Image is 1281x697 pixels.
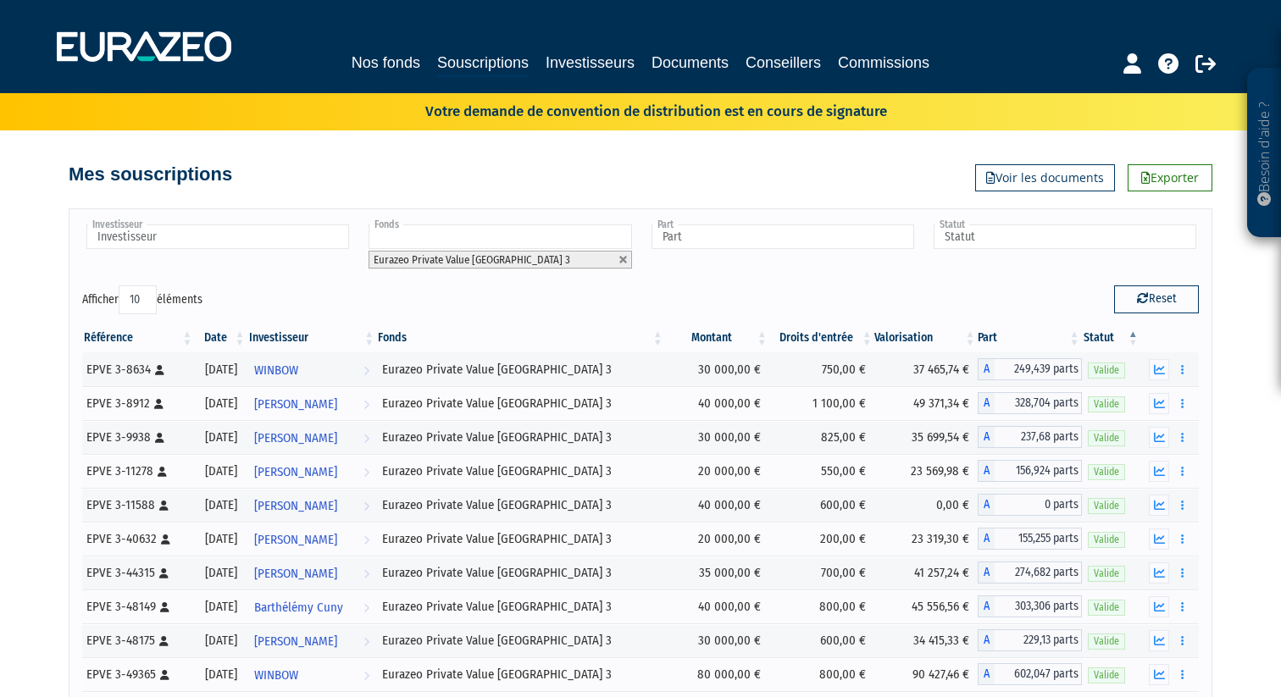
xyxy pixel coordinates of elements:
[160,670,169,680] i: [Français] Personne physique
[1255,77,1274,230] p: Besoin d'aide ?
[363,456,369,488] i: Voir l'investisseur
[995,392,1082,414] span: 328,704 parts
[874,352,978,386] td: 37 465,74 €
[1088,566,1125,582] span: Valide
[247,324,377,352] th: Investisseur: activer pour trier la colonne par ordre croissant
[1088,600,1125,616] span: Valide
[665,556,769,589] td: 35 000,00 €
[769,623,874,657] td: 600,00 €
[1088,430,1125,446] span: Valide
[201,632,241,650] div: [DATE]
[437,51,529,77] a: Souscriptions
[978,494,1082,516] div: A - Eurazeo Private Value Europe 3
[363,355,369,386] i: Voir l'investisseur
[874,420,978,454] td: 35 699,54 €
[874,324,978,352] th: Valorisation: activer pour trier la colonne par ordre croissant
[363,558,369,589] i: Voir l'investisseur
[382,632,658,650] div: Eurazeo Private Value [GEOGRAPHIC_DATA] 3
[874,454,978,488] td: 23 569,98 €
[978,561,995,584] span: A
[86,564,189,582] div: EPVE 3-44315
[201,666,241,683] div: [DATE]
[874,657,978,691] td: 90 427,46 €
[978,595,1082,617] div: A - Eurazeo Private Value Europe 3
[1088,532,1125,548] span: Valide
[363,660,369,691] i: Voir l'investisseur
[769,488,874,522] td: 600,00 €
[86,361,189,379] div: EPVE 3-8634
[382,530,658,548] div: Eurazeo Private Value [GEOGRAPHIC_DATA] 3
[382,564,658,582] div: Eurazeo Private Value [GEOGRAPHIC_DATA] 3
[995,358,1082,380] span: 249,439 parts
[201,429,241,446] div: [DATE]
[159,568,169,578] i: [Français] Personne physique
[995,460,1082,482] span: 156,924 parts
[995,663,1082,685] span: 602,047 parts
[978,629,1082,651] div: A - Eurazeo Private Value Europe 3
[159,501,169,511] i: [Français] Personne physique
[978,561,1082,584] div: A - Eurazeo Private Value Europe 3
[769,420,874,454] td: 825,00 €
[82,324,195,352] th: Référence : activer pour trier la colonne par ordre croissant
[978,392,995,414] span: A
[247,420,377,454] a: [PERSON_NAME]
[382,395,658,412] div: Eurazeo Private Value [GEOGRAPHIC_DATA] 3
[376,324,664,352] th: Fonds: activer pour trier la colonne par ordre croissant
[86,395,189,412] div: EPVE 3-8912
[769,657,874,691] td: 800,00 €
[769,556,874,589] td: 700,00 €
[160,602,169,612] i: [Français] Personne physique
[1088,633,1125,650] span: Valide
[746,51,821,75] a: Conseillers
[874,623,978,657] td: 34 415,33 €
[978,528,995,550] span: A
[1088,362,1125,379] span: Valide
[546,51,635,75] a: Investisseurs
[769,589,874,623] td: 800,00 €
[247,454,377,488] a: [PERSON_NAME]
[201,395,241,412] div: [DATE]
[769,352,874,386] td: 750,00 €
[874,522,978,556] td: 23 319,30 €
[254,592,343,623] span: Barthélémy Cuny
[978,629,995,651] span: A
[978,663,995,685] span: A
[158,467,167,477] i: [Français] Personne physique
[995,629,1082,651] span: 229,13 parts
[382,361,658,379] div: Eurazeo Private Value [GEOGRAPHIC_DATA] 3
[665,454,769,488] td: 20 000,00 €
[665,324,769,352] th: Montant: activer pour trier la colonne par ordre croissant
[1088,498,1125,514] span: Valide
[978,358,995,380] span: A
[665,386,769,420] td: 40 000,00 €
[363,592,369,623] i: Voir l'investisseur
[1114,285,1199,313] button: Reset
[159,636,169,646] i: [Français] Personne physique
[86,462,189,480] div: EPVE 3-11278
[769,386,874,420] td: 1 100,00 €
[978,528,1082,550] div: A - Eurazeo Private Value Europe 3
[254,423,337,454] span: [PERSON_NAME]
[978,426,1082,448] div: A - Eurazeo Private Value Europe 3
[382,429,658,446] div: Eurazeo Private Value [GEOGRAPHIC_DATA] 3
[1088,464,1125,480] span: Valide
[665,488,769,522] td: 40 000,00 €
[665,420,769,454] td: 30 000,00 €
[382,496,658,514] div: Eurazeo Private Value [GEOGRAPHIC_DATA] 3
[978,460,995,482] span: A
[247,352,377,386] a: WINBOW
[978,358,1082,380] div: A - Eurazeo Private Value Europe 3
[382,598,658,616] div: Eurazeo Private Value [GEOGRAPHIC_DATA] 3
[86,598,189,616] div: EPVE 3-48149
[201,530,241,548] div: [DATE]
[86,530,189,548] div: EPVE 3-40632
[154,399,164,409] i: [Français] Personne physique
[1088,396,1125,412] span: Valide
[201,598,241,616] div: [DATE]
[978,494,995,516] span: A
[665,623,769,657] td: 30 000,00 €
[363,389,369,420] i: Voir l'investisseur
[254,490,337,522] span: [PERSON_NAME]
[254,660,298,691] span: WINBOW
[995,528,1082,550] span: 155,255 parts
